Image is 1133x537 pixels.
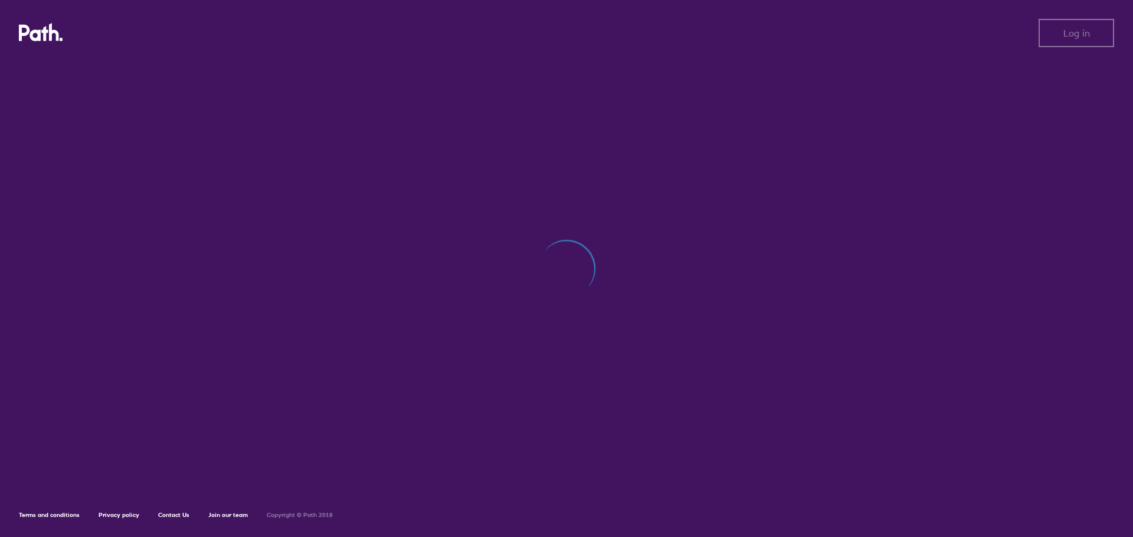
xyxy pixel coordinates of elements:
[158,511,189,519] a: Contact Us
[1063,28,1090,38] span: Log in
[99,511,139,519] a: Privacy policy
[267,512,333,519] h6: Copyright © Path 2018
[1039,19,1114,47] button: Log in
[208,511,248,519] a: Join our team
[19,511,80,519] a: Terms and conditions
